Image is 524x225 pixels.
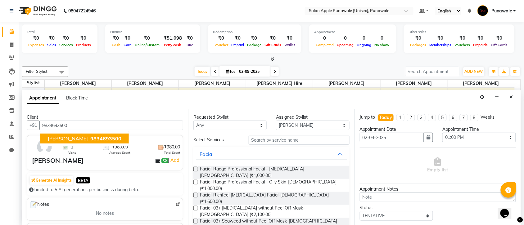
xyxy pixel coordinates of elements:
[27,29,93,35] div: Total
[428,35,453,42] div: ₹0
[449,114,457,121] li: 6
[27,121,40,130] button: +91
[39,121,183,130] input: Search by Name/Mobile/Email/Code
[230,35,246,42] div: ₹0
[109,150,130,155] span: Average Spent
[360,126,433,133] div: Appointment Date
[246,35,263,42] div: ₹0
[428,114,436,121] li: 4
[237,67,268,76] input: 2025-09-02
[381,80,447,87] span: [PERSON_NAME]
[472,35,490,42] div: ₹0
[200,192,345,205] span: Facial-Richfeel [MEDICAL_DATA] Facial-[DEMOGRAPHIC_DATA] (₹1,600.00)
[405,67,459,76] input: Search Appointment
[168,157,180,164] span: |
[76,177,90,183] span: BETA
[112,144,128,150] span: ₹980.00
[314,29,391,35] div: Appointment
[193,114,267,121] div: Requested Stylist
[16,2,58,20] img: logo
[71,144,73,150] span: 1
[355,43,373,47] span: Ongoing
[66,95,88,101] span: Block Time
[161,35,184,42] div: ₹51,098
[189,137,244,143] div: Select Services
[283,43,296,47] span: Wallet
[196,148,347,160] button: Facial
[418,114,426,121] li: 3
[75,35,93,42] div: ₹0
[200,205,345,218] span: Facial-03+ [MEDICAL_DATA] without Peel Off Mask-[DEMOGRAPHIC_DATA] (₹2,100.00)
[491,8,512,14] span: Punawale
[428,43,453,47] span: Memberships
[314,43,335,47] span: Completed
[379,114,392,121] div: Today
[112,80,178,87] span: [PERSON_NAME]
[355,35,373,42] div: 0
[58,35,75,42] div: ₹0
[409,29,509,35] div: Other sales
[27,35,46,42] div: ₹0
[498,200,518,219] iframe: chat widget
[460,114,468,121] li: 7
[68,2,96,20] b: 08047224946
[263,35,283,42] div: ₹0
[58,43,75,47] span: Services
[27,93,59,104] span: Appointment
[439,114,447,121] li: 5
[26,69,47,74] span: Filter Stylist
[213,35,230,42] div: ₹0
[164,150,180,155] span: Total Spent
[133,35,161,42] div: ₹0
[122,35,133,42] div: ₹0
[110,35,122,42] div: ₹0
[30,176,73,185] button: Generate AI Insights
[453,43,472,47] span: Vouchers
[230,43,246,47] span: Prepaid
[409,43,428,47] span: Packages
[22,80,44,86] div: Stylist
[29,201,49,209] span: Notes
[68,150,76,155] span: Visits
[335,35,355,42] div: 0
[373,35,391,42] div: 0
[213,43,230,47] span: Voucher
[46,43,58,47] span: Sales
[27,43,46,47] span: Expenses
[453,35,472,42] div: ₹0
[32,156,84,165] div: [PERSON_NAME]
[396,114,404,121] li: 1
[133,43,161,47] span: Online/Custom
[407,114,415,121] li: 2
[490,43,509,47] span: Gift Cards
[283,35,296,42] div: ₹0
[507,92,516,102] button: Close
[200,166,345,179] span: Facial-Raaga Professional Facial - [MEDICAL_DATA]-[DEMOGRAPHIC_DATA] (₹1,000.00)
[110,43,122,47] span: Cash
[96,210,114,217] span: No notes
[184,35,195,42] div: ₹0
[48,135,88,142] span: [PERSON_NAME]
[360,114,375,121] div: Jump to
[477,5,488,16] img: Punawale
[481,114,495,121] div: Weeks
[163,43,183,47] span: Petty cash
[27,114,183,121] div: Client
[360,186,516,192] div: Appointment Notes
[335,43,355,47] span: Upcoming
[161,158,168,163] span: ₹0
[90,135,121,142] span: 9834693500
[448,80,515,87] span: [PERSON_NAME]
[213,29,296,35] div: Redemption
[246,43,263,47] span: Package
[179,80,246,87] span: [PERSON_NAME]
[200,179,345,192] span: Facial-Raaga Professional Facial - Oily Skin-[DEMOGRAPHIC_DATA] (₹1,000.00)
[169,157,180,164] a: Add
[75,43,93,47] span: Products
[276,114,349,121] div: Assigned Stylist
[314,35,335,42] div: 0
[46,35,58,42] div: ₹0
[313,80,380,87] span: [PERSON_NAME]
[29,187,181,193] div: Limited to 5 AI generations per business during beta.
[246,80,313,87] span: [PERSON_NAME] Hire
